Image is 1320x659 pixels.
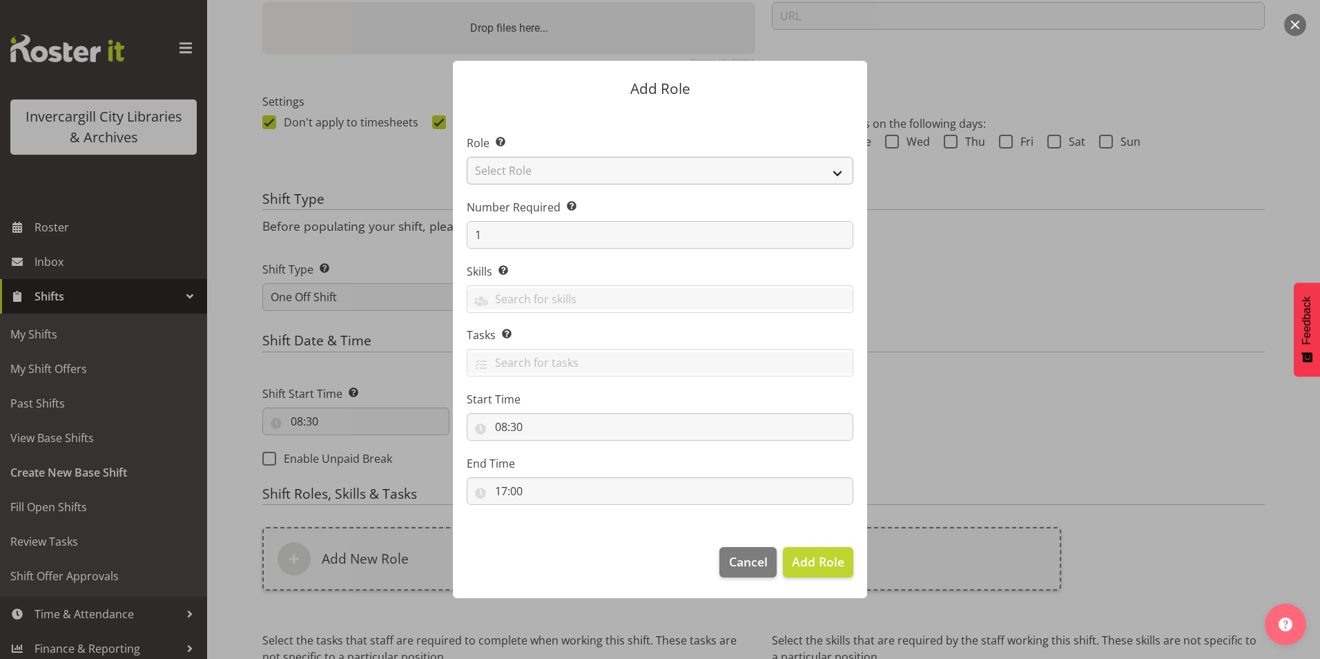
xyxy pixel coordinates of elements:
label: Tasks [467,327,853,343]
button: Feedback - Show survey [1294,283,1320,376]
p: Add Role [467,82,853,96]
span: Feedback [1301,296,1313,345]
label: Start Time [467,391,853,408]
span: Add Role [792,553,844,570]
label: Number Required [467,199,853,216]
button: Add Role [783,547,853,577]
span: Cancel [729,553,768,571]
img: help-xxl-2.png [1279,618,1292,631]
button: Cancel [719,547,776,577]
label: Role [467,135,853,151]
input: Click to select... [467,413,853,441]
label: Skills [467,263,853,280]
input: Search for tasks [467,352,853,374]
input: Search for skills [467,288,853,309]
label: End Time [467,455,853,472]
input: Click to select... [467,477,853,505]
